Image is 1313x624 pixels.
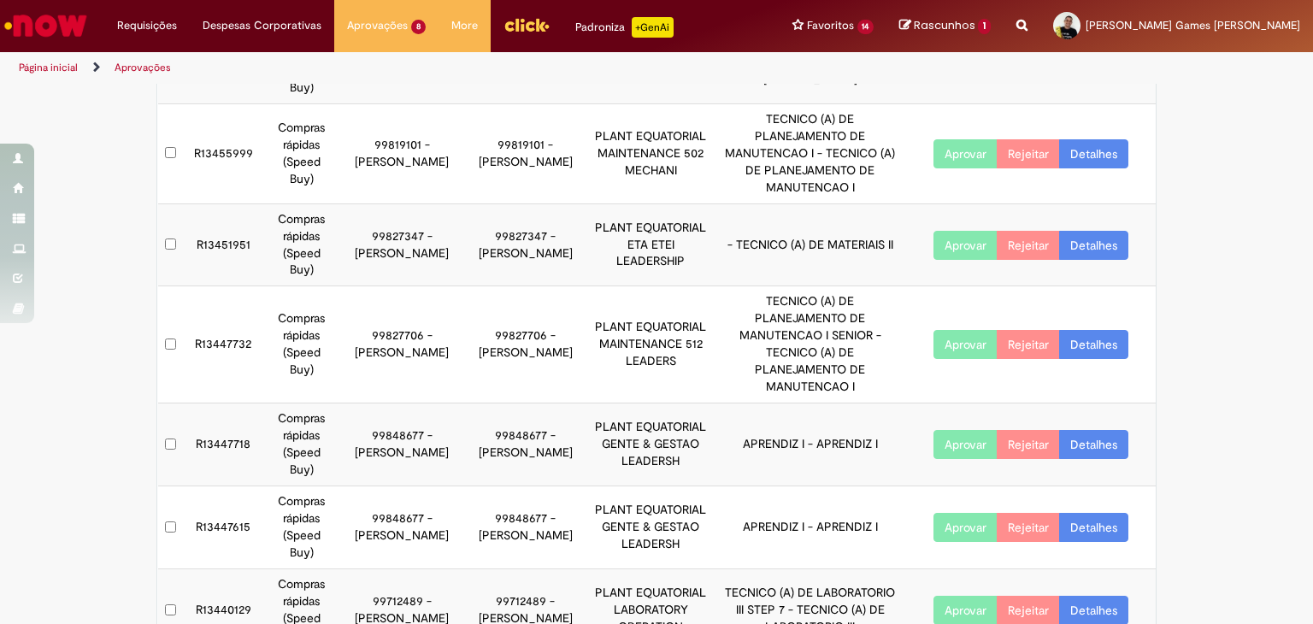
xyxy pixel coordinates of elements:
[587,486,714,569] td: PLANT EQUATORIAL GENTE & GESTAO LEADERSH
[503,12,550,38] img: click_logo_yellow_360x200.png
[115,61,171,74] a: Aprovações
[262,203,340,286] td: Compras rápidas (Speed Buy)
[411,20,426,34] span: 8
[587,103,714,203] td: PLANT EQUATORIAL MAINTENANCE 502 MECHANI
[19,61,78,74] a: Página inicial
[464,203,588,286] td: 99827347 - [PERSON_NAME]
[464,403,588,486] td: 99848677 - [PERSON_NAME]
[933,513,998,542] button: Aprovar
[464,103,588,203] td: 99819101 - [PERSON_NAME]
[1059,430,1128,459] a: Detalhes
[451,17,478,34] span: More
[587,286,714,403] td: PLANT EQUATORIAL MAINTENANCE 512 LEADERS
[933,330,998,359] button: Aprovar
[587,403,714,486] td: PLANT EQUATORIAL GENTE & GESTAO LEADERSH
[997,430,1060,459] button: Rejeitar
[340,286,464,403] td: 99827706 - [PERSON_NAME]
[1086,18,1300,32] span: [PERSON_NAME] Games [PERSON_NAME]
[933,430,998,459] button: Aprovar
[340,203,464,286] td: 99827347 - [PERSON_NAME]
[997,139,1060,168] button: Rejeitar
[807,17,854,34] span: Favoritos
[933,139,998,168] button: Aprovar
[184,486,262,569] td: R13447615
[262,486,340,569] td: Compras rápidas (Speed Buy)
[587,203,714,286] td: PLANT EQUATORIAL ETA ETEI LEADERSHIP
[13,52,863,84] ul: Trilhas de página
[714,103,906,203] td: TECNICO (A) DE PLANEJAMENTO DE MANUTENCAO I - TECNICO (A) DE PLANEJAMENTO DE MANUTENCAO I
[340,103,464,203] td: 99819101 - [PERSON_NAME]
[184,103,262,203] td: R13455999
[464,486,588,569] td: 99848677 - [PERSON_NAME]
[2,9,90,43] img: ServiceNow
[184,286,262,403] td: R13447732
[347,17,408,34] span: Aprovações
[714,403,906,486] td: APRENDIZ I - APRENDIZ I
[997,330,1060,359] button: Rejeitar
[914,17,975,33] span: Rascunhos
[262,403,340,486] td: Compras rápidas (Speed Buy)
[340,403,464,486] td: 99848677 - [PERSON_NAME]
[714,203,906,286] td: - TECNICO (A) DE MATERIAIS II
[117,17,177,34] span: Requisições
[899,18,991,34] a: Rascunhos
[262,286,340,403] td: Compras rápidas (Speed Buy)
[978,19,991,34] span: 1
[1059,139,1128,168] a: Detalhes
[340,486,464,569] td: 99848677 - [PERSON_NAME]
[714,486,906,569] td: APRENDIZ I - APRENDIZ I
[1059,513,1128,542] a: Detalhes
[203,17,321,34] span: Despesas Corporativas
[997,231,1060,260] button: Rejeitar
[575,17,674,38] div: Padroniza
[933,231,998,260] button: Aprovar
[1059,231,1128,260] a: Detalhes
[632,17,674,38] p: +GenAi
[262,103,340,203] td: Compras rápidas (Speed Buy)
[464,286,588,403] td: 99827706 - [PERSON_NAME]
[184,203,262,286] td: R13451951
[857,20,874,34] span: 14
[184,403,262,486] td: R13447718
[997,513,1060,542] button: Rejeitar
[714,286,906,403] td: TECNICO (A) DE PLANEJAMENTO DE MANUTENCAO I SENIOR - TECNICO (A) DE PLANEJAMENTO DE MANUTENCAO I
[1059,330,1128,359] a: Detalhes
